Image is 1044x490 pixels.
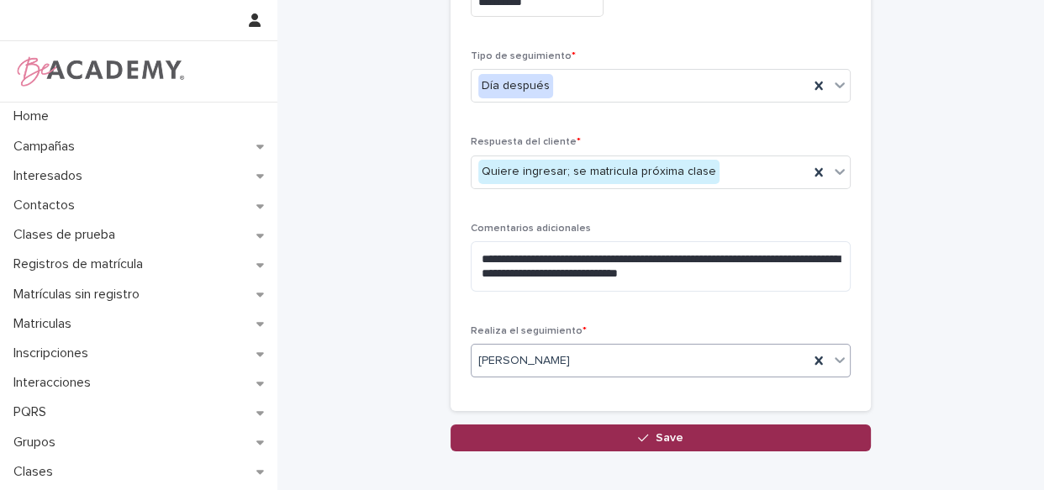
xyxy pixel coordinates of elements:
[656,432,683,444] span: Save
[7,139,88,155] p: Campañas
[471,137,581,147] span: Respuesta del cliente
[471,326,587,336] span: Realiza el seguimiento
[7,198,88,213] p: Contactos
[7,316,85,332] p: Matriculas
[7,227,129,243] p: Clases de prueba
[7,108,62,124] p: Home
[7,464,66,480] p: Clases
[478,160,720,184] div: Quiere ingresar; se matricula próxima clase
[478,352,570,370] span: [PERSON_NAME]
[471,51,576,61] span: Tipo de seguimiento
[451,424,871,451] button: Save
[7,345,102,361] p: Inscripciones
[7,404,60,420] p: PQRS
[13,55,186,88] img: WPrjXfSUmiLcdUfaYY4Q
[7,168,96,184] p: Interesados
[471,224,591,234] span: Comentarios adicionales
[7,375,104,391] p: Interacciones
[7,256,156,272] p: Registros de matrícula
[478,74,553,98] div: Día después
[7,287,153,303] p: Matrículas sin registro
[7,435,69,450] p: Grupos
